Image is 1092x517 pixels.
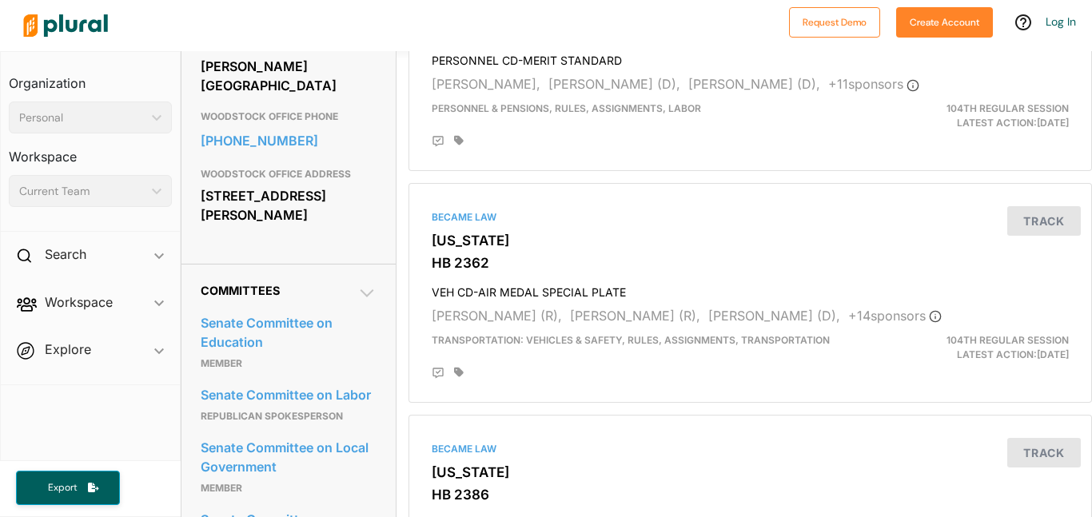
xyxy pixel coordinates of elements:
[201,165,377,184] h3: WOODSTOCK OFFICE ADDRESS
[454,135,464,146] div: Add tags
[432,278,1069,300] h4: VEH CD-AIR MEDAL SPECIAL PLATE
[432,334,830,346] span: Transportation: Vehicles & Safety, Rules, Assignments, Transportation
[432,367,444,380] div: Add Position Statement
[201,54,377,97] div: [PERSON_NAME][GEOGRAPHIC_DATA]
[570,308,700,324] span: [PERSON_NAME] (R),
[201,354,377,373] p: Member
[432,210,1069,225] div: Became Law
[201,479,377,498] p: Member
[947,334,1069,346] span: 104th Regular Session
[454,367,464,378] div: Add tags
[201,383,377,407] a: Senate Committee on Labor
[548,76,680,92] span: [PERSON_NAME] (D),
[708,308,840,324] span: [PERSON_NAME] (D),
[201,407,377,426] p: Republican Spokesperson
[1007,438,1081,467] button: Track
[201,284,280,297] span: Committees
[1046,14,1076,29] a: Log In
[860,333,1081,362] div: Latest Action: [DATE]
[432,135,444,148] div: Add Position Statement
[789,7,880,38] button: Request Demo
[432,464,1069,480] h3: [US_STATE]
[432,76,540,92] span: [PERSON_NAME],
[432,233,1069,249] h3: [US_STATE]
[45,245,86,263] h2: Search
[37,481,88,495] span: Export
[201,311,377,354] a: Senate Committee on Education
[432,487,1069,503] h3: HB 2386
[19,183,145,200] div: Current Team
[688,76,820,92] span: [PERSON_NAME] (D),
[201,129,377,153] a: [PHONE_NUMBER]
[432,255,1069,271] h3: HB 2362
[432,46,1069,68] h4: PERSONNEL CD-MERIT STANDARD
[947,102,1069,114] span: 104th Regular Session
[201,184,377,227] div: [STREET_ADDRESS][PERSON_NAME]
[789,13,880,30] a: Request Demo
[201,435,377,479] a: Senate Committee on Local Government
[860,101,1081,130] div: Latest Action: [DATE]
[848,308,942,324] span: + 14 sponsor s
[432,442,1069,456] div: Became Law
[9,60,172,95] h3: Organization
[9,133,172,169] h3: Workspace
[828,76,919,92] span: + 11 sponsor s
[1007,206,1081,236] button: Track
[432,308,562,324] span: [PERSON_NAME] (R),
[201,107,377,126] h3: WOODSTOCK OFFICE PHONE
[19,109,145,126] div: Personal
[16,471,120,505] button: Export
[896,7,993,38] button: Create Account
[432,102,701,114] span: Personnel & Pensions, Rules, Assignments, Labor
[896,13,993,30] a: Create Account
